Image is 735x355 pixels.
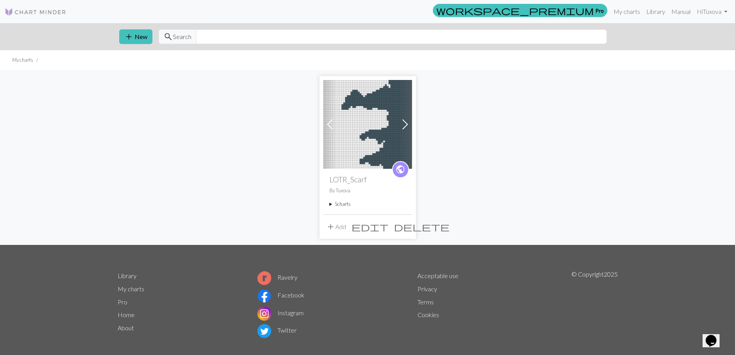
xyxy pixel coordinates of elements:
[257,273,297,281] a: Ravelry
[118,311,135,318] a: Home
[257,309,304,316] a: Instagram
[643,4,668,19] a: Library
[571,270,618,340] p: © Copyright 2025
[164,31,173,42] span: search
[703,324,727,347] iframe: chat widget
[118,324,134,331] a: About
[417,298,434,306] a: Terms
[395,163,405,175] span: public
[329,187,406,194] p: By Tuxova
[5,7,66,17] img: Logo
[119,29,152,44] button: New
[351,221,389,232] span: edit
[349,219,391,234] button: Edit
[173,32,191,41] span: Search
[257,271,271,285] img: Ravelry logo
[118,272,137,279] a: Library
[257,326,297,334] a: Twitter
[392,161,409,178] a: public
[395,162,405,177] i: public
[118,298,127,306] a: Pro
[12,56,33,64] li: My charts
[323,219,349,234] button: Add
[329,200,406,208] summary: 5charts
[257,289,271,303] img: Facebook logo
[391,219,452,234] button: Delete
[118,285,144,292] a: My charts
[257,291,304,299] a: Facebook
[257,307,271,321] img: Instagram logo
[323,80,412,169] img: Fellowship of The Ring
[417,272,458,279] a: Acceptable use
[417,311,439,318] a: Cookies
[329,175,406,184] h2: LOTR_Scarf
[433,4,607,17] a: Pro
[610,4,643,19] a: My charts
[326,221,335,232] span: add
[351,222,389,231] i: Edit
[323,120,412,127] a: Fellowship of The Ring
[124,31,133,42] span: add
[436,5,594,16] span: workspace_premium
[417,285,437,292] a: Privacy
[394,221,449,232] span: delete
[668,4,694,19] a: Manual
[694,4,730,19] a: HiTuxova
[257,324,271,338] img: Twitter logo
